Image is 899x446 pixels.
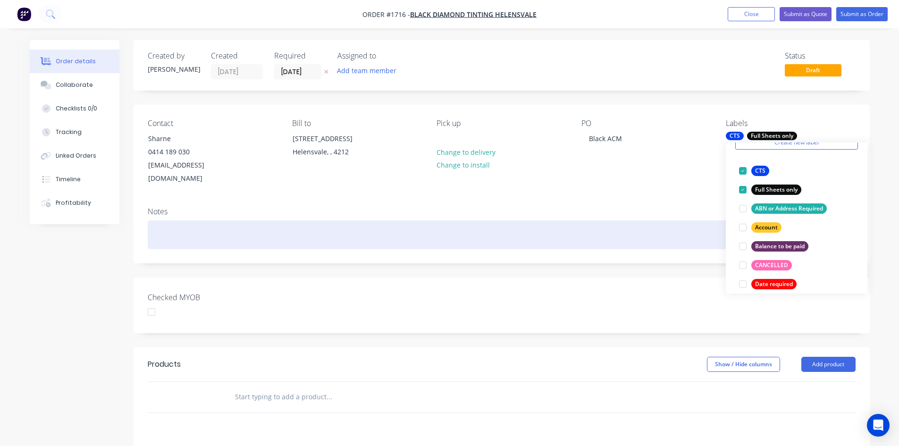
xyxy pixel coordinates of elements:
button: Add product [801,357,856,372]
button: Add team member [332,64,401,77]
button: Collaborate [30,73,119,97]
div: Balance to be paid [751,241,808,252]
div: Date required [751,279,797,289]
button: CTS [735,164,773,177]
button: Submit as Quote [780,7,832,21]
button: Submit as Order [836,7,888,21]
div: Full Sheets only [751,185,801,195]
div: Black ACM [581,132,630,145]
div: Sharne [148,132,227,145]
button: Account [735,221,785,234]
div: Collaborate [56,81,93,89]
button: Date required [735,278,800,291]
div: [EMAIL_ADDRESS][DOMAIN_NAME] [148,159,227,185]
div: Assigned to [337,51,432,60]
button: Change to delivery [431,145,500,158]
img: Factory [17,7,31,21]
button: Linked Orders [30,144,119,168]
button: Profitability [30,191,119,215]
button: CANCELLED [735,259,796,272]
div: CTS [726,132,744,140]
button: Change to install [431,159,495,171]
div: Profitability [56,199,91,207]
button: Full Sheets only [735,183,805,196]
div: Pick up [437,119,566,128]
div: Account [751,222,781,233]
div: Bill to [292,119,421,128]
div: [STREET_ADDRESS] [293,132,371,145]
div: Order details [56,57,96,66]
div: Linked Orders [56,151,96,160]
div: CANCELLED [751,260,792,270]
div: Timeline [56,175,81,184]
div: [PERSON_NAME] [148,64,200,74]
div: Sharne0414 189 030[EMAIL_ADDRESS][DOMAIN_NAME] [140,132,235,185]
button: Checklists 0/0 [30,97,119,120]
button: ABN or Address Required [735,202,831,215]
div: Full Sheets only [747,132,797,140]
button: Create new label [735,135,858,150]
div: Required [274,51,326,60]
button: Timeline [30,168,119,191]
div: Tracking [56,128,82,136]
div: Created by [148,51,200,60]
div: Notes [148,207,856,216]
a: Black Diamond Tinting Helensvale [410,10,537,19]
div: CTS [751,166,769,176]
button: Balance to be paid [735,240,812,253]
button: Tracking [30,120,119,144]
div: [STREET_ADDRESS]Helensvale, , 4212 [285,132,379,162]
div: Open Intercom Messenger [867,414,890,437]
span: Draft [785,64,841,76]
div: PO [581,119,711,128]
span: Order #1716 - [362,10,410,19]
button: Add team member [337,64,402,77]
div: Created [211,51,263,60]
div: Labels [726,119,855,128]
button: Close [728,7,775,21]
div: Checklists 0/0 [56,104,97,113]
div: Status [785,51,856,60]
div: Helensvale, , 4212 [293,145,371,159]
input: Start typing to add a product... [235,387,423,406]
div: Products [148,359,181,370]
div: ABN or Address Required [751,203,827,214]
div: Contact [148,119,277,128]
button: Show / Hide columns [707,357,780,372]
div: 0414 189 030 [148,145,227,159]
button: Order details [30,50,119,73]
label: Checked MYOB [148,292,266,303]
